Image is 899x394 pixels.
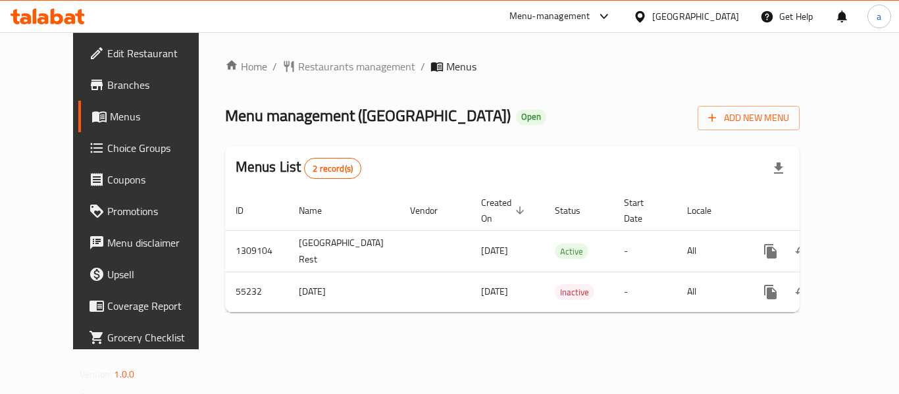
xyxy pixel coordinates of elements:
[763,153,794,184] div: Export file
[446,59,476,74] span: Menus
[516,109,546,125] div: Open
[107,235,213,251] span: Menu disclaimer
[78,37,223,69] a: Edit Restaurant
[677,272,744,312] td: All
[555,244,588,259] span: Active
[107,266,213,282] span: Upsell
[410,203,455,218] span: Vendor
[298,59,415,74] span: Restaurants management
[225,230,288,272] td: 1309104
[555,284,594,300] div: Inactive
[304,158,361,179] div: Total records count
[305,162,361,175] span: 2 record(s)
[288,230,399,272] td: [GEOGRAPHIC_DATA] Rest
[282,59,415,74] a: Restaurants management
[481,242,508,259] span: [DATE]
[555,203,598,218] span: Status
[687,203,729,218] span: Locale
[481,283,508,300] span: [DATE]
[225,59,267,74] a: Home
[78,195,223,227] a: Promotions
[755,235,786,267] button: more
[877,9,881,24] span: a
[509,9,590,24] div: Menu-management
[236,203,261,218] span: ID
[107,77,213,93] span: Branches
[107,172,213,187] span: Coupons
[708,110,789,126] span: Add New Menu
[421,59,425,74] li: /
[78,227,223,259] a: Menu disclaimer
[107,203,213,219] span: Promotions
[78,290,223,322] a: Coverage Report
[786,235,818,267] button: Change Status
[272,59,277,74] li: /
[652,9,739,24] div: [GEOGRAPHIC_DATA]
[225,101,511,130] span: Menu management ( [GEOGRAPHIC_DATA] )
[225,272,288,312] td: 55232
[107,298,213,314] span: Coverage Report
[744,191,892,231] th: Actions
[78,101,223,132] a: Menus
[555,285,594,300] span: Inactive
[481,195,528,226] span: Created On
[107,330,213,345] span: Grocery Checklist
[107,45,213,61] span: Edit Restaurant
[236,157,361,179] h2: Menus List
[755,276,786,308] button: more
[78,164,223,195] a: Coupons
[78,259,223,290] a: Upsell
[786,276,818,308] button: Change Status
[110,109,213,124] span: Menus
[516,111,546,122] span: Open
[698,106,800,130] button: Add New Menu
[288,272,399,312] td: [DATE]
[555,243,588,259] div: Active
[624,195,661,226] span: Start Date
[299,203,339,218] span: Name
[107,140,213,156] span: Choice Groups
[78,322,223,353] a: Grocery Checklist
[613,272,677,312] td: -
[225,191,892,312] table: enhanced table
[78,69,223,101] a: Branches
[677,230,744,272] td: All
[225,59,800,74] nav: breadcrumb
[80,366,112,383] span: Version:
[78,132,223,164] a: Choice Groups
[114,366,134,383] span: 1.0.0
[613,230,677,272] td: -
